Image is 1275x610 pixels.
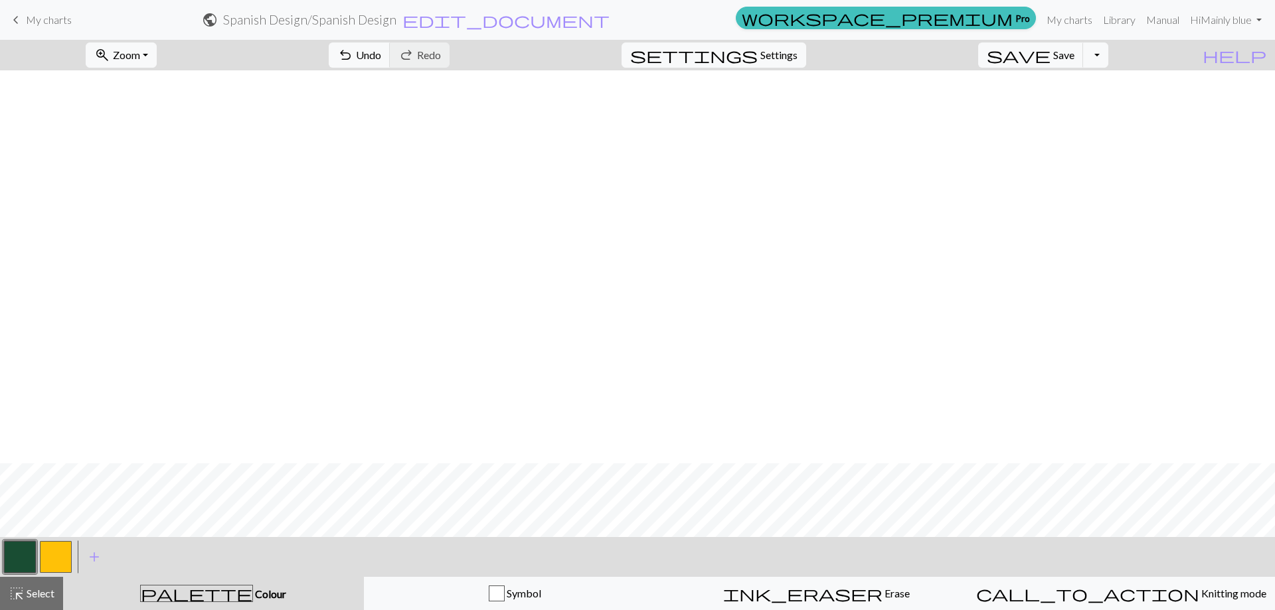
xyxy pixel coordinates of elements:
[113,48,140,61] span: Zoom
[9,584,25,603] span: highlight_alt
[337,46,353,64] span: undo
[141,584,252,603] span: palette
[987,46,1051,64] span: save
[86,548,102,566] span: add
[223,12,396,27] h2: Spanish Design / Spanish Design
[1098,7,1141,33] a: Library
[86,42,157,68] button: Zoom
[760,47,798,63] span: Settings
[968,577,1275,610] button: Knitting mode
[329,42,390,68] button: Undo
[63,577,364,610] button: Colour
[742,9,1013,27] span: workspace_premium
[976,584,1199,603] span: call_to_action
[505,587,541,599] span: Symbol
[26,13,72,26] span: My charts
[630,47,758,63] i: Settings
[8,9,72,31] a: My charts
[736,7,1036,29] a: Pro
[402,11,610,29] span: edit_document
[1185,7,1267,33] a: HiMainly blue
[622,42,806,68] button: SettingsSettings
[665,577,968,610] button: Erase
[1199,587,1266,599] span: Knitting mode
[94,46,110,64] span: zoom_in
[1141,7,1185,33] a: Manual
[723,584,883,603] span: ink_eraser
[1203,46,1266,64] span: help
[1053,48,1074,61] span: Save
[202,11,218,29] span: public
[8,11,24,29] span: keyboard_arrow_left
[356,48,381,61] span: Undo
[25,587,54,599] span: Select
[978,42,1084,68] button: Save
[883,587,910,599] span: Erase
[253,587,286,600] span: Colour
[630,46,758,64] span: settings
[1041,7,1098,33] a: My charts
[364,577,666,610] button: Symbol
